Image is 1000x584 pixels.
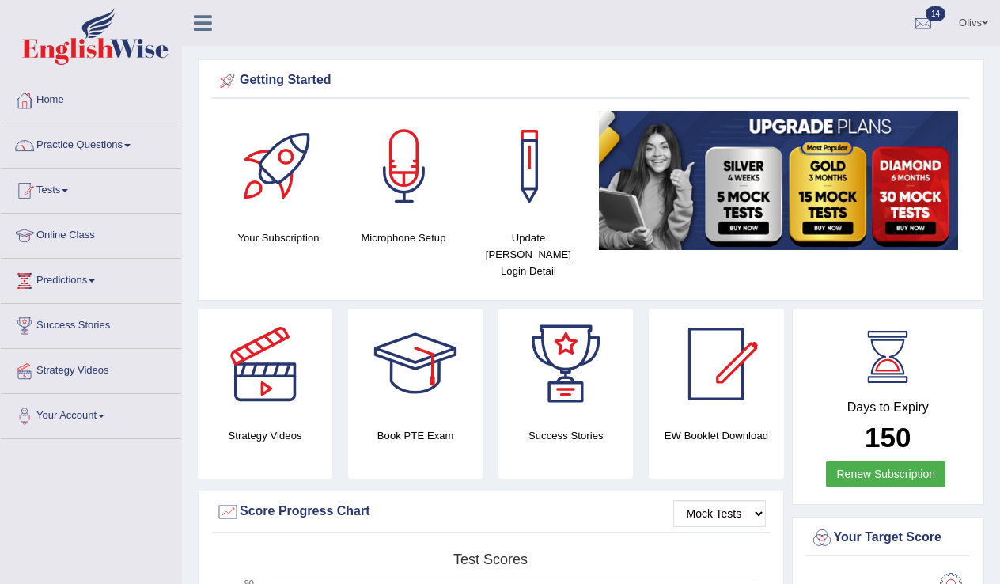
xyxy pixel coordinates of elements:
[498,427,633,444] h4: Success Stories
[1,214,181,253] a: Online Class
[1,304,181,343] a: Success Stories
[599,111,958,250] img: small5.jpg
[216,500,766,524] div: Score Progress Chart
[453,552,528,567] tspan: Test scores
[349,229,458,246] h4: Microphone Setup
[1,394,181,434] a: Your Account
[474,229,583,279] h4: Update [PERSON_NAME] Login Detail
[1,259,181,298] a: Predictions
[1,78,181,118] a: Home
[926,6,945,21] span: 14
[826,461,945,487] a: Renew Subscription
[865,422,911,453] b: 150
[1,169,181,208] a: Tests
[224,229,333,246] h4: Your Subscription
[216,69,966,93] div: Getting Started
[1,349,181,389] a: Strategy Videos
[810,400,967,415] h4: Days to Expiry
[348,427,483,444] h4: Book PTE Exam
[1,123,181,163] a: Practice Questions
[198,427,332,444] h4: Strategy Videos
[810,526,967,550] div: Your Target Score
[649,427,783,444] h4: EW Booklet Download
